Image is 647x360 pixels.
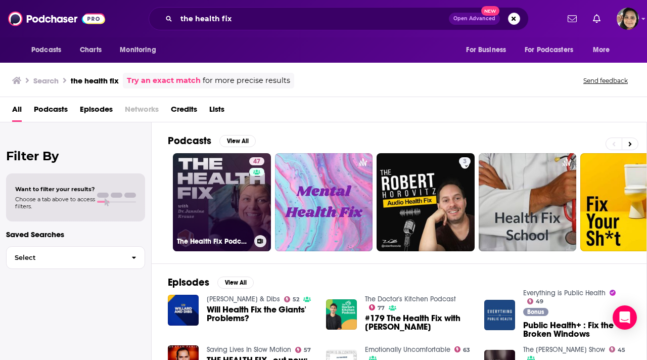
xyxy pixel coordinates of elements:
[168,276,209,289] h2: Episodes
[80,101,113,122] a: Episodes
[284,296,300,302] a: 52
[168,295,199,326] img: Will Health Fix the Giants' Problems?
[6,246,145,269] button: Select
[453,16,495,21] span: Open Advanced
[8,9,105,28] img: Podchaser - Follow, Share and Rate Podcasts
[536,299,543,304] span: 49
[168,134,256,147] a: PodcastsView All
[564,10,581,27] a: Show notifications dropdown
[34,101,68,122] a: Podcasts
[15,196,95,210] span: Choose a tab above to access filters.
[589,10,605,27] a: Show notifications dropdown
[365,345,450,354] a: Emotionally Uncomfortable
[463,348,470,352] span: 63
[466,43,506,57] span: For Business
[113,40,169,60] button: open menu
[125,101,159,122] span: Networks
[523,289,606,297] a: Everything is Public Health
[525,43,573,57] span: For Podcasters
[365,314,472,331] a: #179 The Health Fix with Dr Ayan Panja
[6,149,145,163] h2: Filter By
[120,43,156,57] span: Monitoring
[459,40,519,60] button: open menu
[177,237,250,246] h3: The Health Fix Podcast
[173,153,271,251] a: 47The Health Fix Podcast
[463,157,467,167] span: 3
[6,230,145,239] p: Saved Searches
[527,298,544,304] a: 49
[33,76,59,85] h3: Search
[168,276,254,289] a: EpisodesView All
[176,11,449,27] input: Search podcasts, credits, & more...
[207,345,291,354] a: Saving Lives In Slow Motion
[15,186,95,193] span: Want to filter your results?
[377,153,475,251] a: 3
[586,40,623,60] button: open menu
[249,157,264,165] a: 47
[459,157,471,165] a: 3
[217,277,254,289] button: View All
[593,43,610,57] span: More
[219,135,256,147] button: View All
[253,157,260,167] span: 47
[523,345,605,354] a: The Matt Townsend Show
[326,299,357,330] img: #179 The Health Fix with Dr Ayan Panja
[31,43,61,57] span: Podcasts
[207,305,314,323] a: Will Health Fix the Giants' Problems?
[617,8,639,30] button: Show profile menu
[523,321,630,338] a: Public Health+ : Fix the Broken Windows
[71,76,119,85] h3: the health fix
[295,347,311,353] a: 57
[369,304,385,310] a: 77
[449,13,500,25] button: Open AdvancedNew
[304,348,311,352] span: 57
[171,101,197,122] a: Credits
[24,40,74,60] button: open menu
[617,8,639,30] img: User Profile
[481,6,499,16] span: New
[203,75,290,86] span: for more precise results
[609,346,626,352] a: 45
[207,295,280,303] a: Willard & Dibs
[518,40,588,60] button: open menu
[293,297,299,302] span: 52
[580,76,631,85] button: Send feedback
[613,305,637,330] div: Open Intercom Messenger
[80,43,102,57] span: Charts
[454,346,471,352] a: 63
[12,101,22,122] a: All
[618,348,625,352] span: 45
[484,300,515,331] img: Public Health+ : Fix the Broken Windows
[7,254,123,261] span: Select
[617,8,639,30] span: Logged in as shelbyjanner
[168,134,211,147] h2: Podcasts
[73,40,108,60] a: Charts
[209,101,224,122] a: Lists
[127,75,201,86] a: Try an exact match
[378,306,385,310] span: 77
[365,314,472,331] span: #179 The Health Fix with [PERSON_NAME]
[365,295,456,303] a: The Doctor's Kitchen Podcast
[527,309,544,315] span: Bonus
[149,7,529,30] div: Search podcasts, credits, & more...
